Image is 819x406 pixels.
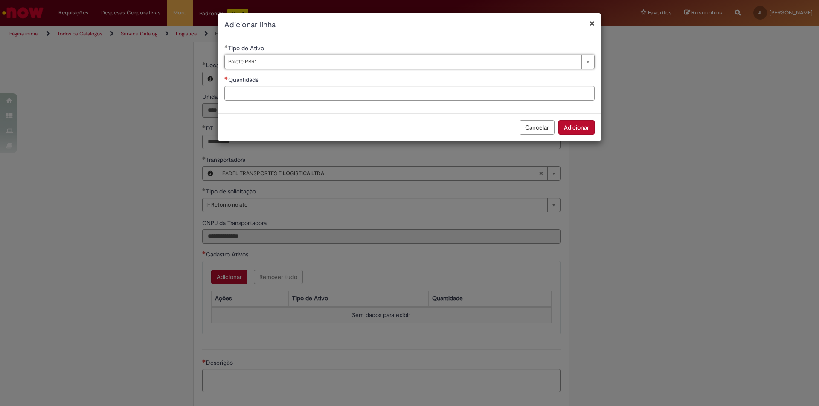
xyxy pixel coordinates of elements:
button: Fechar modal [590,19,595,28]
input: Quantidade [224,86,595,101]
button: Adicionar [558,120,595,135]
h2: Adicionar linha [224,20,595,31]
span: Tipo de Ativo [228,44,266,52]
span: Necessários [224,76,228,80]
span: Quantidade [228,76,261,84]
button: Cancelar [520,120,555,135]
span: Obrigatório Preenchido [224,45,228,48]
span: Palete PBR1 [228,55,577,69]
